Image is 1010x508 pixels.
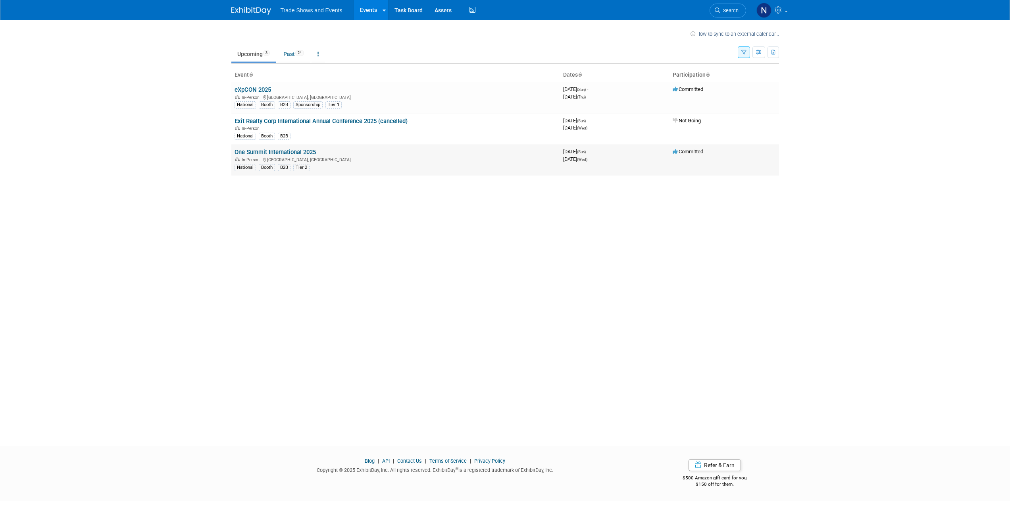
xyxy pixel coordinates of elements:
[231,68,560,82] th: Event
[397,458,422,464] a: Contact Us
[651,481,779,488] div: $150 off for them.
[235,94,557,100] div: [GEOGRAPHIC_DATA], [GEOGRAPHIC_DATA]
[235,101,256,108] div: National
[577,87,586,92] span: (Sun)
[756,3,771,18] img: Nate McCombs
[673,149,703,155] span: Committed
[577,95,586,99] span: (Thu)
[263,50,270,56] span: 3
[235,157,240,161] img: In-Person Event
[259,133,275,140] div: Booth
[587,86,588,92] span: -
[259,164,275,171] div: Booth
[278,133,290,140] div: B2B
[281,7,342,14] span: Trade Shows and Events
[673,86,703,92] span: Committed
[563,156,587,162] span: [DATE]
[231,465,639,474] div: Copyright © 2025 ExhibitDay, Inc. All rights reserved. ExhibitDay is a registered trademark of Ex...
[468,458,473,464] span: |
[242,126,262,131] span: In-Person
[382,458,390,464] a: API
[259,101,275,108] div: Booth
[710,4,746,17] a: Search
[577,119,586,123] span: (Sun)
[587,149,588,155] span: -
[456,466,458,471] sup: ®
[587,118,588,124] span: -
[651,469,779,488] div: $500 Amazon gift card for you,
[235,149,316,156] a: One Summit International 2025
[249,71,253,78] a: Sort by Event Name
[231,46,276,62] a: Upcoming3
[235,86,271,93] a: eXpCON 2025
[563,86,588,92] span: [DATE]
[235,95,240,99] img: In-Person Event
[577,150,586,154] span: (Sun)
[474,458,505,464] a: Privacy Policy
[563,125,587,131] span: [DATE]
[235,126,240,130] img: In-Person Event
[278,164,290,171] div: B2B
[577,157,587,162] span: (Wed)
[720,8,739,14] span: Search
[235,156,557,162] div: [GEOGRAPHIC_DATA], [GEOGRAPHIC_DATA]
[563,149,588,155] span: [DATE]
[293,164,310,171] div: Tier 2
[578,71,582,78] a: Sort by Start Date
[691,31,779,37] a: How to sync to an external calendar...
[231,7,271,15] img: ExhibitDay
[669,68,779,82] th: Participation
[242,95,262,100] span: In-Person
[689,459,741,471] a: Refer & Earn
[391,458,396,464] span: |
[563,118,588,124] span: [DATE]
[423,458,428,464] span: |
[278,101,290,108] div: B2B
[376,458,381,464] span: |
[706,71,710,78] a: Sort by Participation Type
[293,101,323,108] div: Sponsorship
[235,164,256,171] div: National
[429,458,467,464] a: Terms of Service
[563,94,586,100] span: [DATE]
[325,101,342,108] div: Tier 1
[235,133,256,140] div: National
[277,46,310,62] a: Past24
[365,458,375,464] a: Blog
[560,68,669,82] th: Dates
[242,157,262,162] span: In-Person
[235,118,408,125] a: Exit Realty Corp International Annual Conference 2025 (cancelled)
[577,126,587,130] span: (Wed)
[295,50,304,56] span: 24
[673,118,701,124] span: Not Going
